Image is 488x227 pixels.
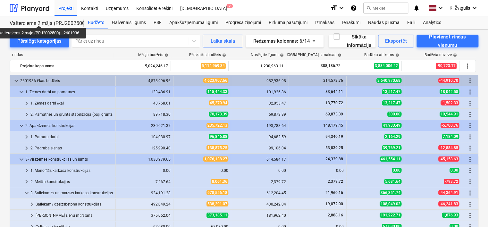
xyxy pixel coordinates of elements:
span: 53,839.25 [325,146,344,150]
span: 978,556.18 [206,190,228,195]
span: 7,184.09 [442,134,459,139]
div: 133,486.91 [118,90,171,94]
i: keyboard_arrow_down [437,4,444,12]
div: Valterciems 2.māja (PRJ2002500) - 2601936 [10,20,76,27]
span: 108,049.03 [380,201,401,206]
div: 982,936.98 [234,79,286,83]
span: Vairāk darbību [466,122,474,130]
span: Vairāk darbību [466,77,474,85]
span: -90,723.17 [436,63,457,69]
span: 41,933.49 [382,123,401,128]
a: Naudas plūsma [364,16,403,29]
div: 430,242.04 [234,202,286,206]
div: 193,788.64 [234,123,286,128]
span: 538,291.07 [206,201,228,206]
div: 2601936 Ēkas budžets [20,76,113,86]
span: 13,217.47 [382,100,401,105]
div: 2- Apakšzemes konstrukcijas [25,121,113,131]
a: Apakšuzņēmuma līgumi [165,16,221,29]
span: help [452,53,457,57]
span: 314,573.76 [323,78,344,83]
span: 388,186.72 [320,63,341,69]
span: help [394,53,399,57]
span: 4,623,907.66 [203,78,228,83]
span: -1,502.33 [441,100,459,105]
span: 2,379.72 [327,179,344,184]
div: 94,682.59 [234,135,286,139]
div: 612,204.45 [234,191,286,195]
span: keyboard_arrow_down [13,77,20,85]
span: 5,681.64 [384,179,401,184]
div: rindas [10,53,114,57]
span: keyboard_arrow_down [23,189,30,197]
span: 138,875.25 [206,145,228,150]
button: Meklēt [363,3,408,13]
a: Pirkuma pasūtījumi [265,16,311,29]
div: Saliekamā dzelzsbetona konstrukcijas [36,199,113,209]
span: keyboard_arrow_down [18,156,25,163]
div: 1,230,963.11 [231,61,283,71]
span: 191,222.71 [380,213,401,218]
div: 1. Pamatu darbi [30,132,113,142]
span: -46,241.83 [438,201,459,206]
span: 366,351.74 [380,190,401,195]
span: -12,884.85 [438,145,459,150]
div: [PERSON_NAME] sienu mūrēšana [36,210,113,221]
span: 235,722.13 [206,123,228,128]
div: 99,106.04 [234,146,286,150]
div: 934,191.28 [118,191,171,195]
a: PSF [150,16,165,29]
span: 39,769.21 [382,145,401,150]
span: 24,339.88 [325,157,344,161]
span: -45,158.63 [438,156,459,162]
div: Projekta kopsumma [20,61,110,71]
span: 96,846.88 [209,134,228,139]
button: Sīkāka informācija [329,35,375,47]
span: 18,042.58 [440,89,459,94]
span: 70,173.39 [209,112,228,117]
span: Vairāk darbību [466,178,474,186]
span: 19,072.00 [325,202,344,206]
span: help [279,53,284,57]
span: 45,270.94 [209,100,228,105]
span: 13,770.72 [325,101,344,105]
i: keyboard_arrow_down [471,4,478,12]
div: Ienākumi [338,16,364,29]
span: 21,960.16 [325,190,344,195]
a: Izmaksas [311,16,338,29]
span: keyboard_arrow_right [28,212,36,219]
span: Vairāk darbību [466,167,474,174]
iframe: Chat Widget [456,196,488,227]
a: Analytics [419,16,445,29]
span: Vairāk darbību [466,133,474,141]
div: 104,030.97 [118,135,171,139]
span: 373,185.11 [206,213,228,218]
div: 181,962.40 [234,213,286,218]
div: Redzamas kolonnas : 6/14 [253,37,316,45]
span: 2,888.16 [327,213,344,217]
div: Eksportēt [385,37,407,45]
span: search [366,5,371,11]
span: 83,644.11 [325,89,344,94]
div: 0.00 [291,168,344,173]
div: 2. Pagraba sienas [30,143,113,153]
div: Sīkāka informācija [333,33,371,50]
span: 8,061.36 [211,179,228,184]
span: 69,873.39 [325,112,344,116]
div: Faili [403,16,419,29]
span: 5,114,969.34 [201,63,226,69]
span: keyboard_arrow_down [18,88,25,96]
div: Noslēgtie līgumi [250,53,284,57]
i: Zināšanu pamats [350,4,357,12]
span: -44,910.70 [438,78,459,83]
div: Budžeta atlikums [364,53,399,57]
div: 43,768.61 [118,101,171,105]
span: Vairāk darbību [466,156,474,163]
div: 2,379.72 [234,180,286,184]
button: Pievienot rindas vienumu [416,35,478,47]
span: 2 [226,4,233,8]
div: Galvenais līgums [108,16,150,29]
span: keyboard_arrow_right [23,133,30,141]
